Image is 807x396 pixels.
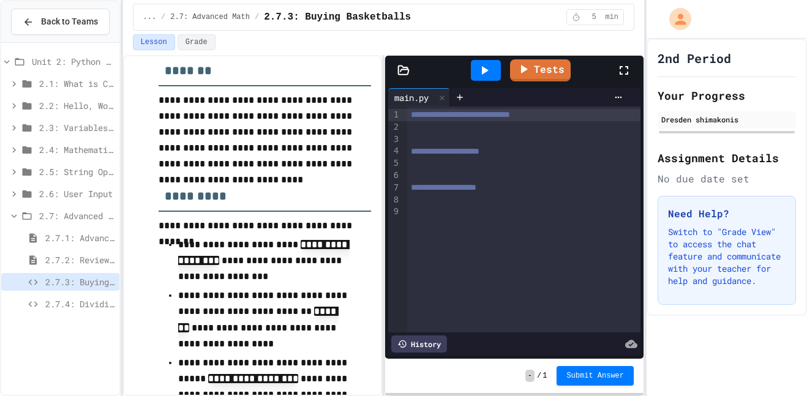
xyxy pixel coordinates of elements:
span: Unit 2: Python Fundamentals [32,55,114,68]
span: 2.1: What is Code? [39,77,114,90]
span: / [255,12,259,22]
div: 5 [388,157,400,170]
span: Submit Answer [566,371,624,381]
span: 2.7.4: Dividing a Number [45,297,114,310]
span: 2.4: Mathematical Operators [39,143,114,156]
span: 5 [584,12,604,22]
div: 3 [388,133,400,146]
div: 6 [388,170,400,182]
div: 8 [388,194,400,206]
p: Switch to "Grade View" to access the chat feature and communicate with your teacher for help and ... [668,226,786,287]
button: Back to Teams [11,9,110,35]
div: History [391,335,447,353]
div: Dresden shimakonis [661,114,792,125]
span: 2.7: Advanced Math [39,209,114,222]
span: 1 [542,371,547,381]
h1: 2nd Period [658,50,731,67]
span: 2.3: Variables and Data Types [39,121,114,134]
span: 2.7: Advanced Math [170,12,250,22]
a: Tests [510,59,571,81]
button: Grade [178,34,216,50]
div: 2 [388,121,400,133]
span: 2.7.1: Advanced Math [45,231,114,244]
span: 2.6: User Input [39,187,114,200]
span: ... [143,12,157,22]
span: 2.7.3: Buying Basketballs [264,10,411,24]
h2: Assignment Details [658,149,796,166]
button: Lesson [133,34,175,50]
button: Submit Answer [557,366,634,386]
div: 7 [388,182,400,194]
div: My Account [656,5,694,33]
div: No due date set [658,171,796,186]
span: 2.2: Hello, World! [39,99,114,112]
span: 2.7.3: Buying Basketballs [45,275,114,288]
div: 1 [388,109,400,121]
span: min [605,12,618,22]
div: 9 [388,206,400,218]
span: 2.7.2: Review - Advanced Math [45,253,114,266]
span: Back to Teams [41,15,98,28]
h3: Need Help? [668,206,786,221]
div: 4 [388,145,400,157]
h2: Your Progress [658,87,796,104]
span: - [525,370,535,382]
div: main.py [388,91,435,104]
span: / [161,12,165,22]
span: / [537,371,541,381]
div: main.py [388,88,450,106]
span: 2.5: String Operators [39,165,114,178]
